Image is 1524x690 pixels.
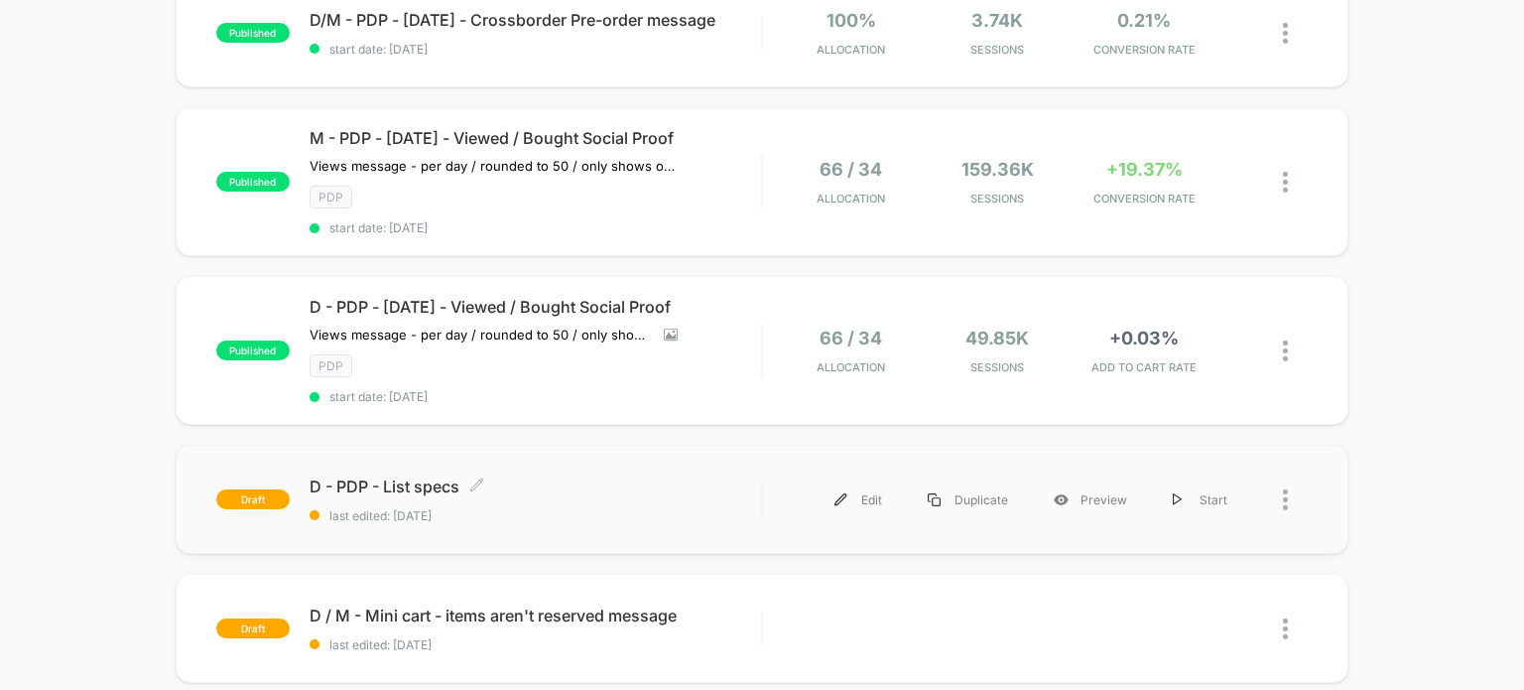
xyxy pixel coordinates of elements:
span: PDP [310,186,352,208]
span: 100% [826,10,876,31]
span: published [216,23,290,43]
span: start date: [DATE] [310,220,762,235]
img: close [1283,23,1288,44]
span: M - PDP - [DATE] - Viewed / Bought Social Proof [310,128,762,148]
span: 0.21% [1117,10,1171,31]
span: published [216,172,290,192]
span: D / M - Mini cart - items aren't reserved message [310,606,762,625]
span: Sessions [929,360,1066,374]
span: last edited: [DATE] [310,508,762,523]
div: Duplicate [905,478,1031,522]
span: D - PDP - [DATE] - Viewed / Bought Social Proof [310,297,762,317]
img: close [1283,172,1288,193]
span: D/M - PDP - [DATE] - Crossborder Pre-order message [310,10,762,30]
img: close [1283,341,1288,361]
span: draft [216,619,290,638]
span: Allocation [817,43,885,57]
img: menu [1173,493,1183,506]
span: draft [216,489,290,509]
span: Allocation [817,360,885,374]
span: +0.03% [1109,328,1179,348]
div: Start [1150,478,1250,522]
span: 66 / 34 [820,328,882,348]
span: Views message - per day / rounded to 50 / only shows on over 100 viewsBought message - per week /... [310,158,678,174]
span: 49.85k [965,328,1029,348]
span: Allocation [817,192,885,206]
span: Sessions [929,192,1066,206]
span: D - PDP - List specs [310,477,762,496]
span: CONVERSION RATE [1076,192,1212,206]
img: menu [834,493,847,506]
div: Preview [1031,478,1150,522]
span: ADD TO CART RATE [1076,360,1212,374]
span: Sessions [929,43,1066,57]
span: CONVERSION RATE [1076,43,1212,57]
span: 3.74k [971,10,1023,31]
img: close [1283,489,1288,510]
span: 66 / 34 [820,159,882,180]
img: close [1283,619,1288,639]
span: start date: [DATE] [310,389,762,404]
span: 159.36k [961,159,1034,180]
span: last edited: [DATE] [310,637,762,652]
span: Views message - per day / rounded to 50 / only shows on over 100 viewsBought message - per week /... [310,327,649,343]
span: PDP [310,354,352,377]
span: +19.37% [1106,159,1183,180]
div: Edit [812,478,905,522]
img: menu [928,493,941,506]
span: start date: [DATE] [310,42,762,57]
span: published [216,341,290,360]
